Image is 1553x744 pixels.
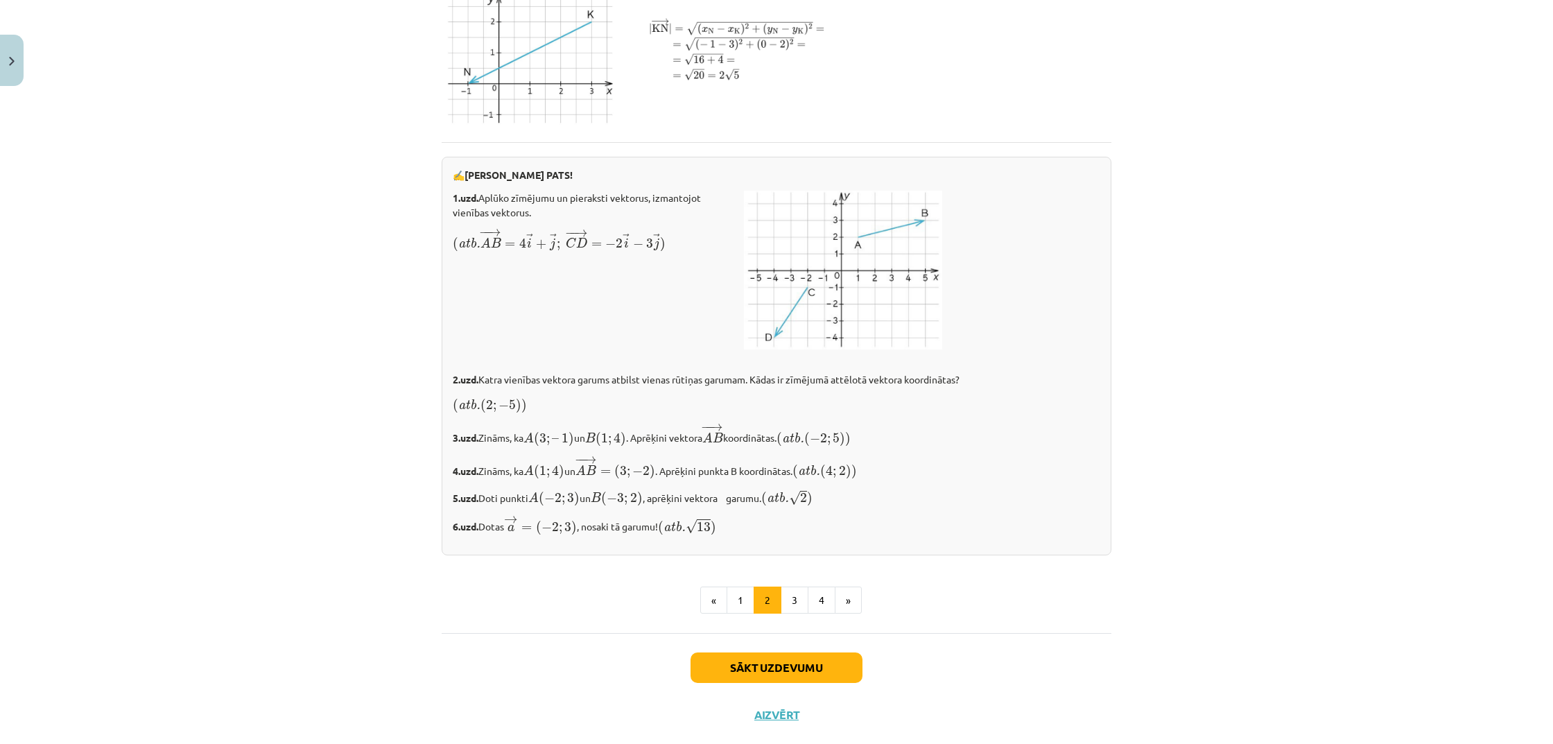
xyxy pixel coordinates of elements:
span: B [491,238,501,248]
span: ) [650,465,655,479]
span: ( [804,432,810,447]
span: j [654,238,659,250]
span: 2 [820,433,827,443]
span: ( [539,492,544,506]
span: √ [789,491,800,505]
span: 4 [552,465,559,476]
span: → [504,516,518,524]
b: 1.uzd. [453,191,478,204]
span: 4 [614,433,621,443]
span: ) [637,492,643,506]
img: Attēls [744,191,942,349]
span: 2 [839,466,846,476]
span: ; [827,436,831,445]
span: ) [521,399,527,413]
span: A [702,432,713,442]
span: − [544,494,555,503]
span: = [505,242,515,248]
span: 3 [617,493,624,503]
span: 5 [509,400,516,410]
span: ; [608,436,611,445]
span: atb. [458,238,480,248]
span: 1 [601,433,608,443]
span: ( [536,521,541,535]
span: 13 [697,522,711,532]
span: ) [571,521,577,535]
span: − [498,401,509,410]
span: ) [569,432,574,447]
span: ) [516,399,521,413]
img: icon-close-lesson-0947bae3869378f0d4975bcd49f059093ad1ed9edebbc8119c70593378902aed.svg [9,57,15,66]
span: → [709,423,723,431]
span: atb. [798,465,820,476]
span: − [565,230,575,237]
b: 4.uzd. [453,465,478,477]
span: A [575,465,586,475]
span: B [591,492,601,502]
span: 2 [486,400,493,410]
span: ; [546,469,550,478]
p: Zināms, ka un . Aprēķini punkta B koordinātas. [453,456,1100,480]
span: √ [686,519,697,534]
button: Sākt uzdevumu [691,652,862,683]
span: ( [596,432,601,447]
span: − [633,239,643,249]
b: [PERSON_NAME] PATS! [465,168,573,181]
span: ; [627,469,630,478]
span: − [605,239,616,249]
b: 2.uzd. [453,373,478,386]
span: − [705,423,706,431]
b: 6.uzd. [453,521,478,533]
span: ) [851,465,857,479]
span: ; [559,525,562,534]
span: 2 [616,239,623,248]
span: ( [792,465,798,479]
span: − [632,467,643,476]
span: − [607,494,617,503]
span: C [566,238,576,248]
span: 3 [646,239,653,248]
span: − [810,434,820,444]
span: − [541,523,552,533]
span: ; [557,241,560,250]
span: 1 [562,433,569,443]
span: 2 [643,466,650,476]
span: B [713,433,723,442]
p: Doti punkti un , aprēķini vektora garumu. [453,488,1100,507]
b: 3.uzd. [453,432,478,444]
span: ) [711,521,716,535]
span: ( [761,492,767,506]
span: = [600,469,611,475]
span: ( [453,399,458,413]
span: ( [534,432,539,447]
button: 2 [754,587,781,614]
span: j [550,238,555,250]
span: ( [480,399,486,413]
span: − [578,456,580,464]
span: 2 [552,522,559,532]
span: + [536,239,546,249]
span: 3 [564,522,571,532]
span: 2 [630,493,637,503]
span: a [507,525,514,532]
span: 2 [800,493,807,503]
p: Zināms, ka un . Aprēķini vektora koordinātas. [453,422,1100,447]
span: ) [660,237,666,252]
span: → [550,234,557,243]
span: → [526,234,533,243]
span: ) [846,465,851,479]
span: ( [820,465,826,479]
span: → [623,234,630,243]
span: B [585,433,596,442]
span: ( [534,465,539,479]
span: 3 [539,433,546,443]
span: 2 [555,493,562,503]
span: 1 [539,466,546,476]
span: ; [833,469,836,478]
span: − [479,229,489,236]
span: → [487,229,501,236]
span: ) [621,432,626,447]
span: − [701,423,711,431]
span: atb. [782,433,804,443]
span: ; [546,436,550,445]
